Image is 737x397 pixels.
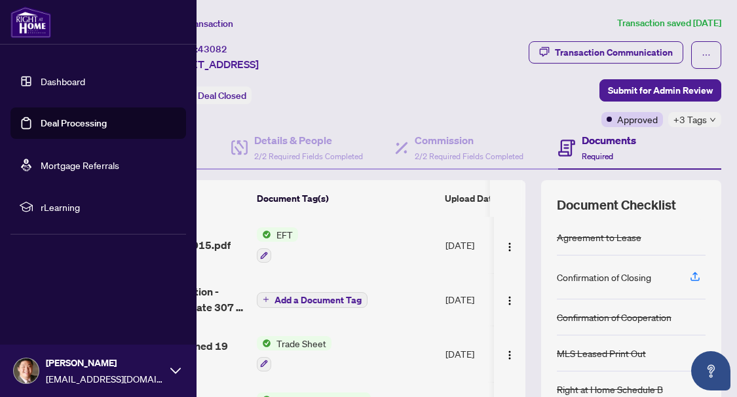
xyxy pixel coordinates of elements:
div: Confirmation of Closing [557,270,651,284]
span: rLearning [41,200,177,214]
img: Logo [504,242,515,252]
button: Status IconTrade Sheet [257,336,331,371]
span: View Transaction [163,18,233,29]
span: Required [582,151,613,161]
div: Status: [162,86,252,104]
th: Upload Date [440,180,529,217]
span: Approved [617,112,658,126]
a: Dashboard [41,75,85,87]
span: Upload Date [445,191,497,206]
img: Profile Icon [14,358,39,383]
td: [DATE] [440,217,529,273]
button: Open asap [691,351,730,390]
img: Logo [504,295,515,306]
a: Mortgage Referrals [41,159,119,171]
span: down [709,117,716,123]
span: Add a Document Tag [274,295,362,305]
img: Status Icon [257,336,271,350]
span: Submit for Admin Review [608,80,713,101]
span: Trade Sheet [271,336,331,350]
button: Add a Document Tag [257,292,368,308]
div: Confirmation of Cooperation [557,310,671,324]
img: logo [10,7,51,38]
span: 2/2 Required Fields Completed [415,151,523,161]
img: Logo [504,350,515,360]
td: [DATE] [440,273,529,326]
span: ellipsis [702,50,711,60]
span: 43082 [198,43,227,55]
span: +3 Tags [673,112,707,127]
button: Logo [499,343,520,364]
span: 2/2 Required Fields Completed [254,151,363,161]
div: Transaction Communication [555,42,673,63]
span: Deal Closed [198,90,246,102]
img: Status Icon [257,227,271,242]
span: [EMAIL_ADDRESS][DOMAIN_NAME] [46,371,164,386]
span: EFT [271,227,298,242]
th: Document Tag(s) [252,180,440,217]
h4: Details & People [254,132,363,148]
span: [PERSON_NAME] [46,356,164,370]
a: Deal Processing [41,117,107,129]
span: [STREET_ADDRESS] [162,56,259,72]
button: Logo [499,235,520,255]
h4: Commission [415,132,523,148]
button: Status IconEFT [257,227,298,263]
button: Submit for Admin Review [599,79,721,102]
td: [DATE] [440,326,529,382]
span: Document Checklist [557,196,676,214]
article: Transaction saved [DATE] [617,16,721,31]
div: Agreement to Lease [557,230,641,244]
button: Add a Document Tag [257,291,368,308]
span: plus [263,296,269,303]
button: Transaction Communication [529,41,683,64]
div: MLS Leased Print Out [557,346,646,360]
button: Logo [499,289,520,310]
div: Right at Home Schedule B [557,382,663,396]
h4: Documents [582,132,636,148]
